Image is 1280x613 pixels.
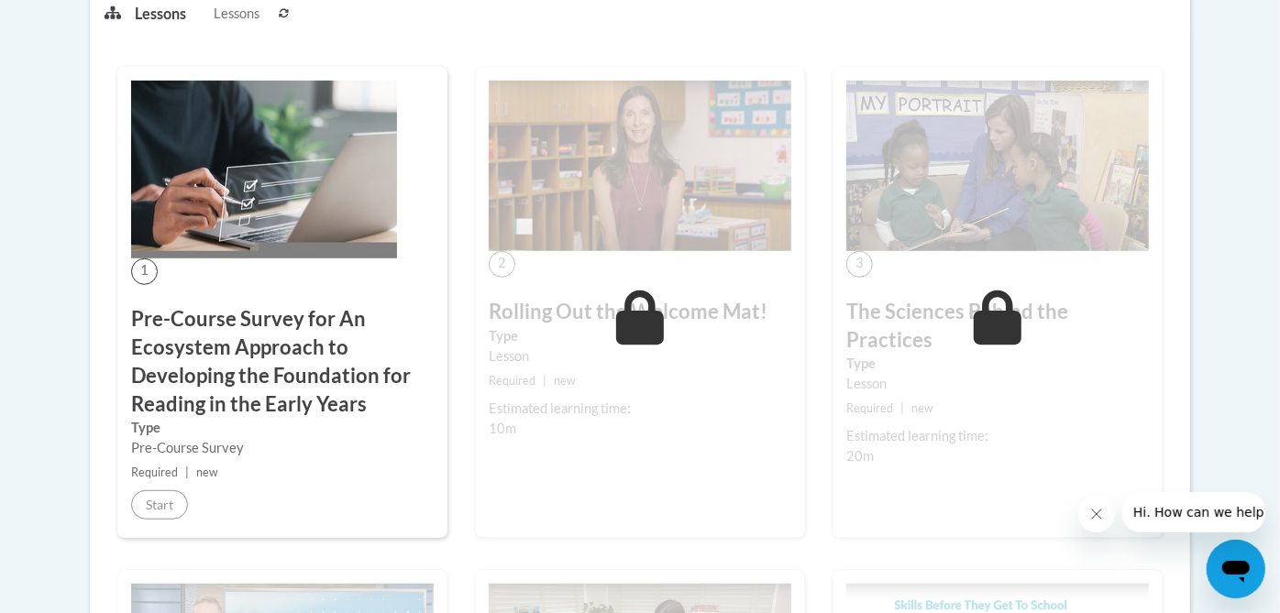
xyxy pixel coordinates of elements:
div: Estimated learning time: [489,399,791,419]
div: Estimated learning time: [846,426,1149,446]
span: new [554,374,576,388]
span: | [900,401,904,415]
div: Lesson [489,346,791,367]
span: 20m [846,448,874,464]
span: | [543,374,546,388]
h3: The Sciences Behind the Practices [846,298,1149,355]
span: new [196,465,218,479]
label: Type [846,354,1149,374]
iframe: Message from company [1122,492,1265,532]
h3: Rolling Out the Welcome Mat! [489,298,791,326]
h3: Pre-Course Survey for An Ecosystem Approach to Developing the Foundation for Reading in the Early... [131,305,434,418]
button: Start [131,490,188,520]
div: Lesson [846,374,1149,394]
span: Required [131,465,178,479]
span: 10m [489,421,516,436]
span: 1 [131,258,158,285]
label: Type [489,326,791,346]
div: Pre-Course Survey [131,438,434,458]
iframe: Button to launch messaging window [1207,540,1265,598]
span: 2 [489,251,515,278]
iframe: Close message [1078,496,1115,532]
label: Type [131,418,434,438]
img: Course Image [489,81,791,251]
span: | [185,465,189,479]
span: new [911,401,933,415]
span: Required [846,401,893,415]
span: Hi. How can we help? [11,13,149,27]
span: Required [489,374,535,388]
p: Lessons [135,4,186,24]
span: Lessons [214,4,259,24]
img: Course Image [131,81,397,258]
img: Course Image [846,81,1149,251]
span: 3 [846,251,873,278]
